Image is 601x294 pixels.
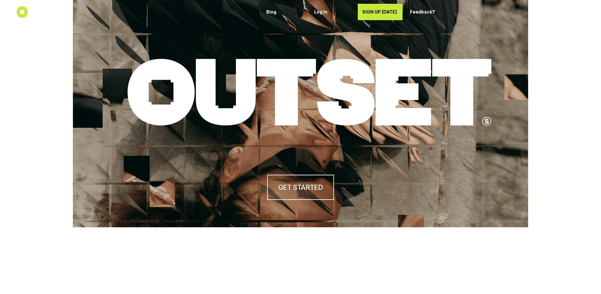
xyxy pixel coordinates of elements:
p: Log In [314,9,350,15]
a: SIGN UP [DATE] [358,4,403,20]
h4: GET STARTED [278,183,322,192]
p: Feedback? [410,9,446,15]
a: GET STARTED [267,175,334,200]
p: SIGN UP [DATE] [362,9,398,15]
a: Feedback? [406,4,451,20]
a: Blog [262,4,307,20]
a: Log In [310,4,355,20]
p: Blog [266,9,302,15]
